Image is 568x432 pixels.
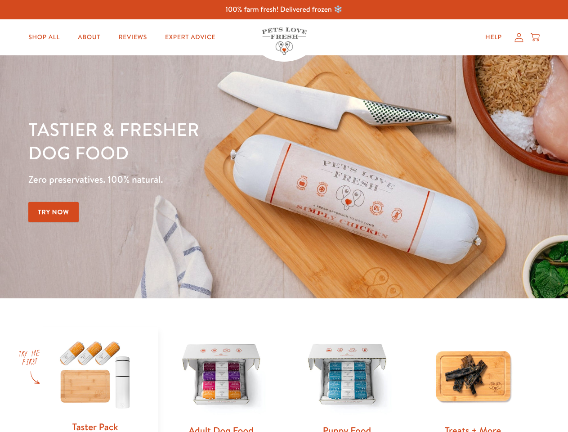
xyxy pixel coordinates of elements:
p: Zero preservatives. 100% natural. [28,171,369,188]
a: Reviews [111,28,154,46]
a: Expert Advice [158,28,223,46]
h1: Tastier & fresher dog food [28,117,369,164]
a: Help [478,28,509,46]
a: About [71,28,107,46]
img: Pets Love Fresh [262,27,307,55]
a: Try Now [28,202,79,222]
a: Shop All [21,28,67,46]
